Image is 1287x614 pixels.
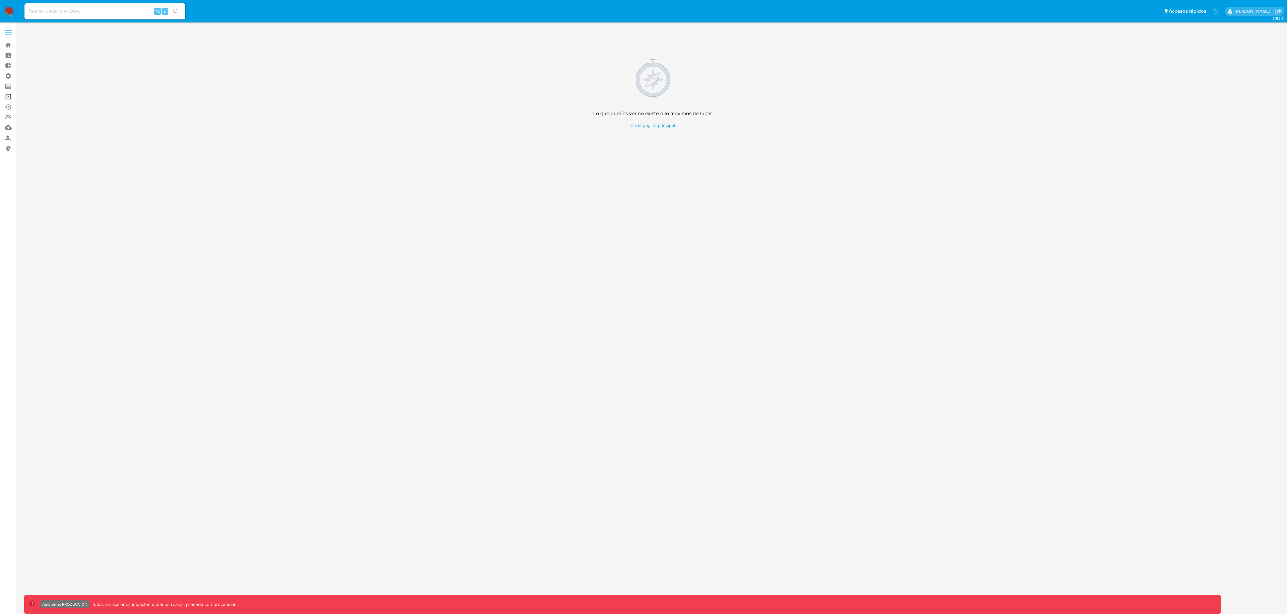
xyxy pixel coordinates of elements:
[169,7,183,16] button: search-icon
[1169,8,1206,15] span: Accesos rápidos
[42,603,87,606] p: Ambiente: PRODUCCIÓN
[1235,8,1273,14] p: leandrojossue.ramirez@mercadolibre.com.co
[593,122,713,129] a: Ir a la página principal
[90,601,238,608] p: Todas las acciones impactan usuarios reales, proceda con precaución.
[1275,8,1282,15] a: Salir
[155,8,160,14] span: ⌥
[1213,8,1219,14] a: Notificaciones
[593,110,713,117] h4: Lo que querías ver no existe o lo movimos de lugar.
[24,7,185,16] input: Buscar usuario o caso...
[164,8,166,14] span: s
